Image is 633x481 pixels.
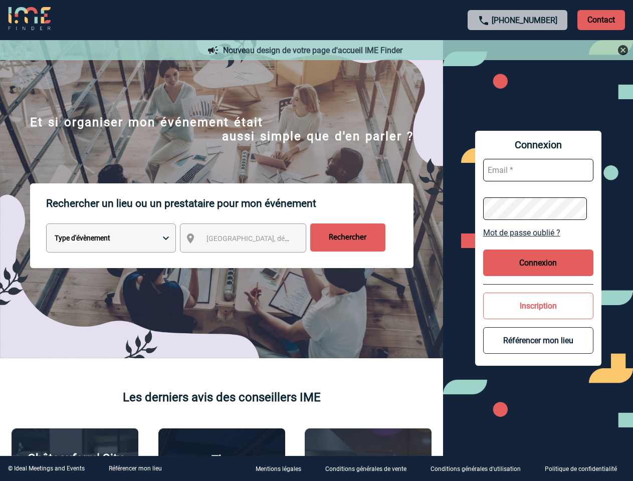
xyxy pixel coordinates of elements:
div: © Ideal Meetings and Events [8,465,85,472]
p: Contact [577,10,625,30]
p: Agence 2ISD [334,454,402,468]
p: Politique de confidentialité [545,466,617,473]
p: Châteauform' City [GEOGRAPHIC_DATA] [17,451,133,479]
a: Conditions générales d'utilisation [423,464,537,473]
p: Conditions générales de vente [325,466,406,473]
p: Mentions légales [256,466,301,473]
p: The [GEOGRAPHIC_DATA] [164,453,280,481]
a: Référencer mon lieu [109,465,162,472]
p: Conditions générales d'utilisation [431,466,521,473]
a: Mentions légales [248,464,317,473]
a: Conditions générales de vente [317,464,423,473]
a: Politique de confidentialité [537,464,633,473]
